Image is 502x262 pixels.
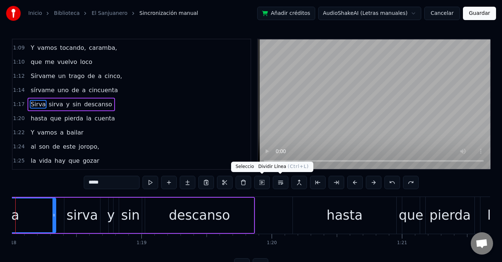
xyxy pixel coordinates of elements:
[13,72,25,80] span: 1:12
[57,86,70,94] span: uno
[326,206,362,225] div: hasta
[471,232,493,255] div: Chat abierto
[71,86,80,94] span: de
[121,206,140,225] div: sin
[137,240,147,246] div: 1:19
[78,142,100,151] span: joropo,
[30,86,55,94] span: sírvame
[429,206,471,225] div: pierda
[463,7,496,20] button: Guardar
[30,128,35,137] span: Y
[66,128,84,137] span: bailar
[52,142,61,151] span: de
[13,115,25,122] span: 1:20
[81,86,87,94] span: a
[92,10,127,17] a: El Sanjuanero
[62,142,76,151] span: este
[169,206,230,225] div: descanso
[140,10,198,17] span: Sincronización manual
[68,156,80,165] span: que
[257,7,315,20] button: Añadir créditos
[72,100,82,109] span: sin
[82,156,100,165] span: gozar
[57,58,78,66] span: vuelvo
[83,100,113,109] span: descanso
[88,86,118,94] span: cincuenta
[54,156,66,165] span: hay
[30,58,42,66] span: que
[104,72,123,80] span: cinco,
[86,114,92,123] span: la
[30,114,48,123] span: hasta
[6,240,16,246] div: 1:18
[30,142,36,151] span: al
[94,114,116,123] span: cuenta
[79,58,93,66] span: loco
[254,162,313,172] div: Dividir Línea
[49,114,62,123] span: que
[48,100,64,109] span: sirva
[424,7,460,20] button: Cancelar
[6,6,21,21] img: youka
[59,43,87,52] span: tocando,
[13,58,25,66] span: 1:10
[30,156,36,165] span: la
[30,72,56,80] span: Sírvame
[67,206,98,225] div: sirva
[267,240,277,246] div: 1:20
[38,156,52,165] span: vida
[13,143,25,151] span: 1:24
[65,100,70,109] span: y
[13,87,25,94] span: 1:14
[59,128,64,137] span: a
[44,58,55,66] span: me
[30,43,35,52] span: Y
[487,206,499,225] div: la
[68,72,86,80] span: trago
[87,72,96,80] span: de
[97,72,102,80] span: a
[107,206,115,225] div: y
[30,100,46,109] span: Sirva
[13,129,25,136] span: 1:22
[397,240,407,246] div: 1:21
[231,162,301,172] div: Seleccionar línea
[57,72,66,80] span: un
[88,43,118,52] span: caramba,
[13,44,25,52] span: 1:09
[13,157,25,165] span: 1:25
[28,10,42,17] a: Inicio
[28,10,198,17] nav: breadcrumb
[36,128,58,137] span: vamos
[54,10,80,17] a: Biblioteca
[399,206,423,225] div: que
[13,101,25,108] span: 1:17
[36,43,58,52] span: vamos
[64,114,84,123] span: pierda
[38,142,50,151] span: son
[288,164,309,169] span: ( Ctrl+L )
